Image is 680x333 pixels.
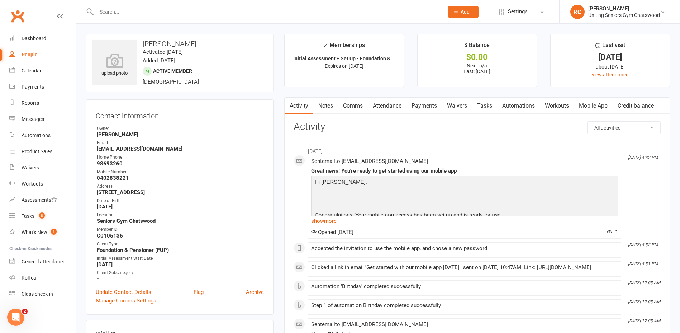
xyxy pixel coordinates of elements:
[285,98,313,114] a: Activity
[143,49,183,55] time: Activated [DATE]
[323,42,328,49] i: ✓
[97,276,264,282] strong: -
[9,176,76,192] a: Workouts
[97,131,264,138] strong: [PERSON_NAME]
[588,12,660,18] div: Uniting Seniors Gym Chatswood
[97,255,264,262] div: Initial Assessment Start Date
[293,56,395,61] strong: Initial Assessment + Set Up - Foundation &...
[607,229,618,235] span: 1
[508,4,528,20] span: Settings
[497,98,540,114] a: Automations
[22,229,47,235] div: What's New
[442,98,472,114] a: Waivers
[96,288,151,296] a: Update Contact Details
[97,154,264,161] div: Home Phone
[424,53,530,61] div: $0.00
[97,197,264,204] div: Date of Birth
[39,212,45,219] span: 8
[246,288,264,296] a: Archive
[97,189,264,196] strong: [STREET_ADDRESS]
[51,229,57,235] span: 1
[540,98,574,114] a: Workouts
[628,155,658,160] i: [DATE] 4:32 PM
[96,296,156,305] a: Manage Comms Settings
[595,41,625,53] div: Last visit
[311,216,618,226] a: show more
[311,302,618,309] div: Step 1 of automation Birthday completed successfully
[22,213,34,219] div: Tasks
[22,309,28,314] span: 2
[9,254,76,270] a: General attendance kiosk mode
[628,318,660,323] i: [DATE] 12:03 AM
[472,98,497,114] a: Tasks
[97,183,264,190] div: Address
[22,132,51,138] div: Automations
[9,79,76,95] a: Payments
[92,40,267,48] h3: [PERSON_NAME]
[97,226,264,233] div: Member ID
[97,261,264,268] strong: [DATE]
[9,192,76,208] a: Assessments
[22,165,39,170] div: Waivers
[311,158,428,164] span: Sent email to [EMAIL_ADDRESS][DOMAIN_NAME]
[97,233,264,239] strong: C0105136
[424,63,530,74] p: Next: n/a Last: [DATE]
[9,95,76,111] a: Reports
[9,224,76,240] a: What's New1
[461,9,470,15] span: Add
[22,100,39,106] div: Reports
[7,309,24,326] iframe: Intercom live chat
[313,211,616,221] p: Congratulations! Your mobile app access has been set up and is ready for use.
[92,53,137,77] div: upload photo
[9,47,76,63] a: People
[97,218,264,224] strong: Seniors Gym Chatswood
[294,144,661,155] li: [DATE]
[97,140,264,146] div: Email
[9,63,76,79] a: Calendar
[628,242,658,247] i: [DATE] 4:32 PM
[325,63,363,69] span: Expires on [DATE]
[22,181,43,187] div: Workouts
[338,98,368,114] a: Comms
[323,41,365,54] div: Memberships
[570,5,585,19] div: RC
[311,321,428,328] span: Sent email to [EMAIL_ADDRESS][DOMAIN_NAME]
[97,203,264,210] strong: [DATE]
[9,160,76,176] a: Waivers
[22,275,38,281] div: Roll call
[22,52,38,57] div: People
[97,241,264,248] div: Client Type
[592,72,628,78] a: view attendance
[294,121,661,132] h3: Activity
[9,7,27,25] a: Clubworx
[313,178,616,188] p: Hi [PERSON_NAME],
[588,5,660,12] div: [PERSON_NAME]
[9,111,76,127] a: Messages
[22,259,65,264] div: General attendance
[313,98,338,114] a: Notes
[22,291,53,297] div: Class check-in
[97,212,264,219] div: Location
[97,146,264,152] strong: [EMAIL_ADDRESS][DOMAIN_NAME]
[22,36,46,41] div: Dashboard
[143,79,199,85] span: [DEMOGRAPHIC_DATA]
[9,31,76,47] a: Dashboard
[368,98,406,114] a: Attendance
[153,68,192,74] span: Active member
[97,175,264,181] strong: 0402838221
[9,270,76,286] a: Roll call
[311,229,353,235] span: Opened [DATE]
[22,68,42,74] div: Calendar
[22,116,44,122] div: Messages
[628,280,660,285] i: [DATE] 12:03 AM
[448,6,479,18] button: Add
[97,125,264,132] div: Owner
[628,261,658,266] i: [DATE] 4:31 PM
[311,245,618,252] div: Accepted the invitation to use the mobile app, and chose a new password
[557,53,663,61] div: [DATE]
[613,98,659,114] a: Credit balance
[143,57,175,64] time: Added [DATE]
[194,288,204,296] a: Flag
[96,109,264,120] h3: Contact information
[22,197,57,203] div: Assessments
